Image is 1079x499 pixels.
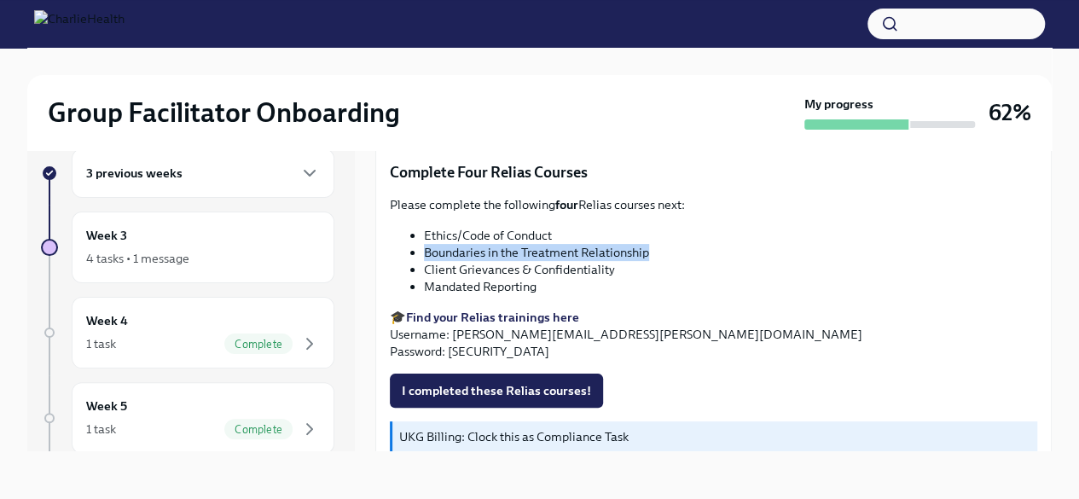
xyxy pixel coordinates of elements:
[804,96,873,113] strong: My progress
[86,311,128,330] h6: Week 4
[424,278,1037,295] li: Mandated Reporting
[555,197,578,212] strong: four
[41,382,334,454] a: Week 51 taskComplete
[224,423,293,436] span: Complete
[224,338,293,351] span: Complete
[86,397,127,415] h6: Week 5
[390,309,1037,360] p: 🎓 Username: [PERSON_NAME][EMAIL_ADDRESS][PERSON_NAME][DOMAIN_NAME] Password: [SECURITY_DATA]
[86,226,127,245] h6: Week 3
[390,196,1037,213] p: Please complete the following Relias courses next:
[399,428,1030,445] p: UKG Billing: Clock this as Compliance Task
[86,335,116,352] div: 1 task
[41,212,334,283] a: Week 34 tasks • 1 message
[989,97,1031,128] h3: 62%
[390,162,1037,183] p: Complete Four Relias Courses
[406,310,579,325] a: Find your Relias trainings here
[424,261,1037,278] li: Client Grievances & Confidentiality
[34,10,125,38] img: CharlieHealth
[86,164,183,183] h6: 3 previous weeks
[72,148,334,198] div: 3 previous weeks
[424,227,1037,244] li: Ethics/Code of Conduct
[402,382,591,399] span: I completed these Relias courses!
[41,297,334,368] a: Week 41 taskComplete
[424,244,1037,261] li: Boundaries in the Treatment Relationship
[390,374,603,408] button: I completed these Relias courses!
[86,421,116,438] div: 1 task
[86,250,189,267] div: 4 tasks • 1 message
[48,96,400,130] h2: Group Facilitator Onboarding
